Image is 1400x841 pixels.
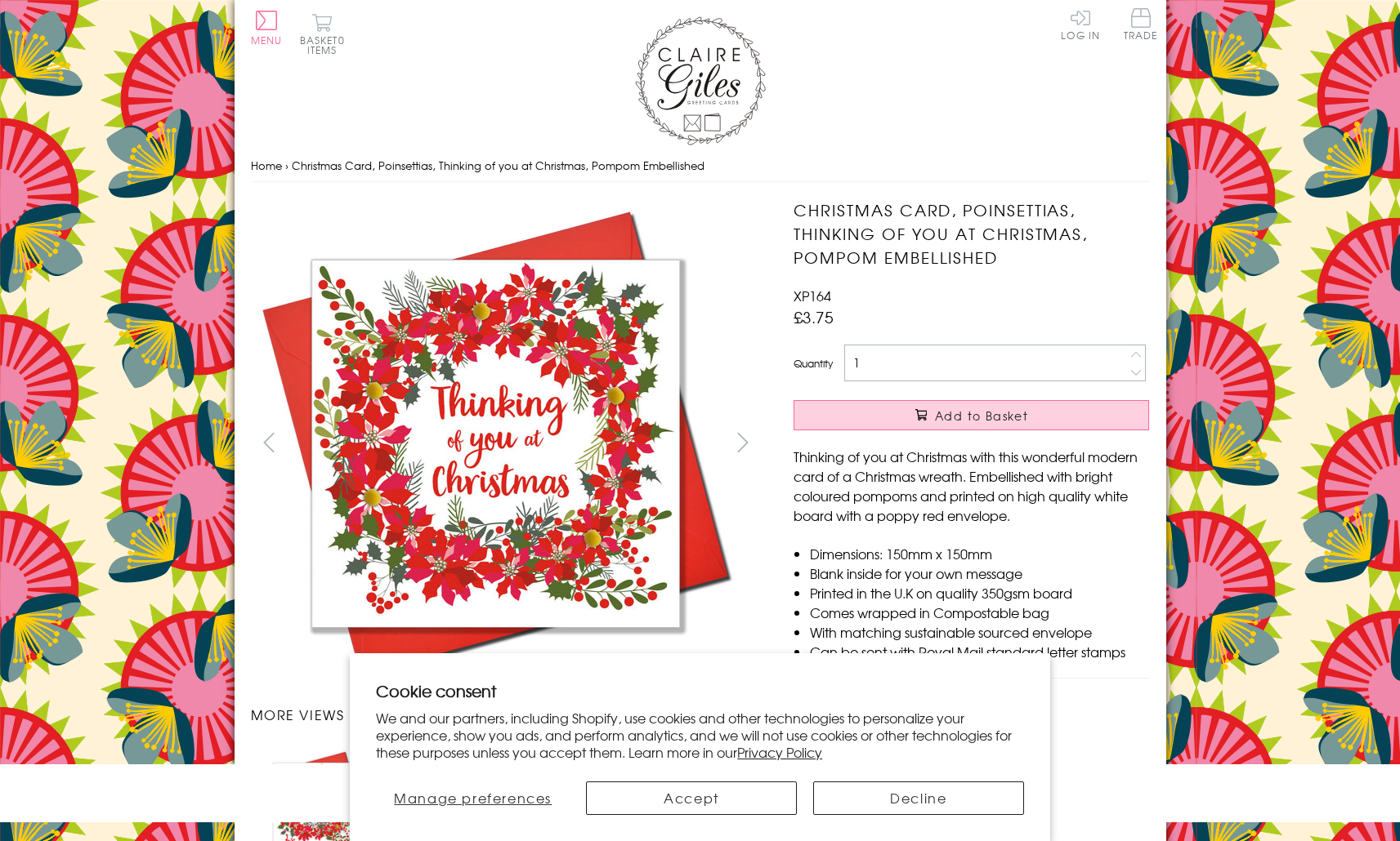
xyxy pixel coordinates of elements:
[794,356,833,371] label: Quantity
[810,622,1149,642] li: With matching sustainable sourced envelope
[300,13,345,55] button: Basket0 items
[794,286,831,305] span: XP164
[292,158,704,173] span: Christmas Card, Poinsettias, Thinking of you at Christmas, Pompom Embellished
[724,424,761,461] button: next
[586,781,797,815] button: Accept
[794,305,834,328] span: £3.75
[1124,8,1158,40] span: Trade
[251,33,283,47] span: Menu
[810,642,1149,661] li: Can be sent with Royal Mail standard letter stamps
[1061,8,1100,40] a: Log In
[376,679,1024,702] h2: Cookie consent
[376,781,570,815] button: Manage preferences
[285,158,288,173] span: ›
[1124,8,1158,43] a: Trade
[813,781,1024,815] button: Decline
[810,583,1149,603] li: Printed in the U.K on quality 350gsm board
[810,544,1149,563] li: Dimensions: 150mm x 150mm
[737,742,822,762] a: Privacy Policy
[251,424,288,461] button: prev
[794,198,1149,269] h1: Christmas Card, Poinsettias, Thinking of you at Christmas, Pompom Embellished
[794,447,1149,525] p: Thinking of you at Christmas with this wonderful modern card of a Christmas wreath. Embellished w...
[935,407,1028,424] span: Add to Basket
[251,705,762,724] h3: More views
[251,149,1150,183] nav: breadcrumbs
[810,563,1149,583] li: Blank inside for your own message
[794,400,1149,430] button: Add to Basket
[251,198,741,688] img: Christmas Card, Poinsettias, Thinking of you at Christmas, Pompom Embellished
[251,158,282,173] a: Home
[376,710,1024,760] p: We and our partners, including Shopify, use cookies and other technologies to personalize your ex...
[251,11,283,45] button: Menu
[307,33,345,57] span: 0 items
[810,603,1149,622] li: Comes wrapped in Compostable bag
[635,16,766,145] img: Claire Giles Greetings Cards
[394,788,552,808] span: Manage preferences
